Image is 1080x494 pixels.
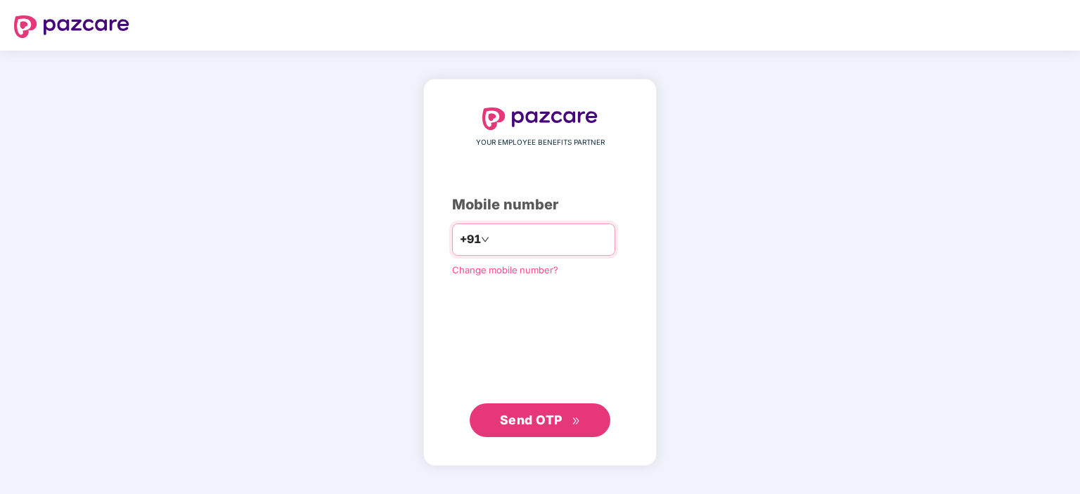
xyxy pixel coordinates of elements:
[572,417,581,426] span: double-right
[500,412,562,427] span: Send OTP
[476,137,605,148] span: YOUR EMPLOYEE BENEFITS PARTNER
[470,403,610,437] button: Send OTPdouble-right
[482,108,598,130] img: logo
[452,264,558,275] a: Change mobile number?
[452,194,628,216] div: Mobile number
[460,230,481,248] span: +91
[481,235,489,244] span: down
[14,15,129,38] img: logo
